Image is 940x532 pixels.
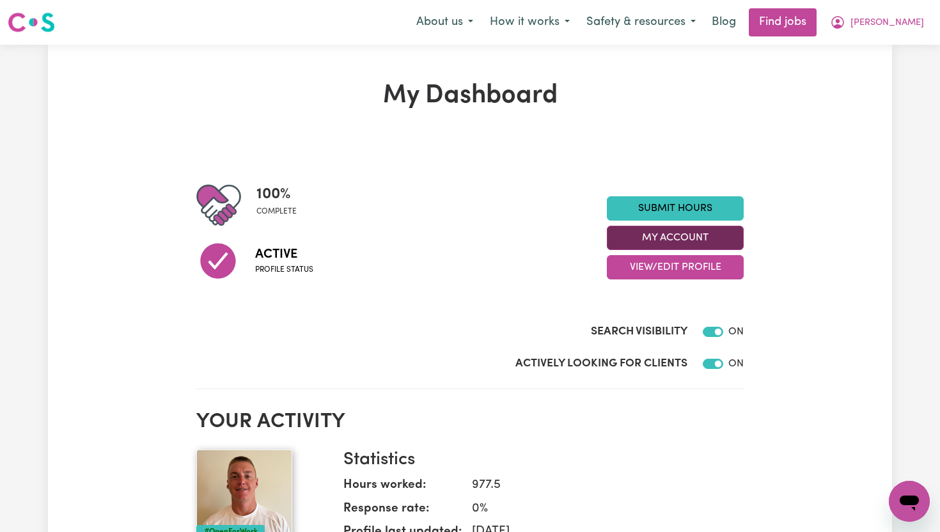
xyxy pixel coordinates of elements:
[704,8,744,36] a: Blog
[196,81,744,111] h1: My Dashboard
[728,359,744,369] span: ON
[462,476,733,495] dd: 977.5
[256,183,307,228] div: Profile completeness: 100%
[462,500,733,519] dd: 0 %
[343,450,733,471] h3: Statistics
[8,11,55,34] img: Careseekers logo
[578,9,704,36] button: Safety & resources
[343,476,462,500] dt: Hours worked:
[850,16,924,30] span: [PERSON_NAME]
[482,9,578,36] button: How it works
[255,245,313,264] span: Active
[889,481,930,522] iframe: Button to launch messaging window
[607,255,744,279] button: View/Edit Profile
[408,9,482,36] button: About us
[749,8,817,36] a: Find jobs
[728,327,744,337] span: ON
[196,410,744,434] h2: Your activity
[607,226,744,250] button: My Account
[343,500,462,524] dt: Response rate:
[255,264,313,276] span: Profile status
[256,206,297,217] span: complete
[515,356,687,372] label: Actively Looking for Clients
[591,324,687,340] label: Search Visibility
[607,196,744,221] a: Submit Hours
[256,183,297,206] span: 100 %
[822,9,932,36] button: My Account
[8,8,55,37] a: Careseekers logo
